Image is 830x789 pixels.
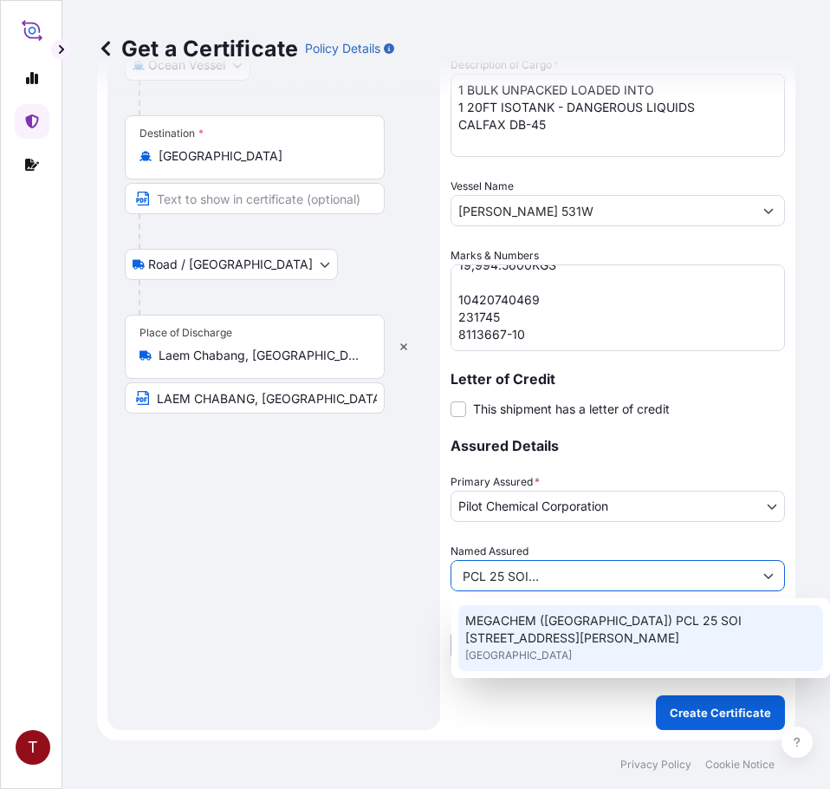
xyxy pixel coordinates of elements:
div: Place of Discharge [139,326,232,340]
span: T [28,739,38,756]
button: Select transport [125,249,338,280]
p: Privacy Policy [620,758,691,772]
p: Create Certificate [670,704,771,721]
div: Destination [139,127,204,140]
label: Named Assured [451,543,528,560]
input: Text to appear on certificate [125,183,385,214]
p: Policy Details [305,40,380,57]
span: MEGACHEM ([GEOGRAPHIC_DATA]) PCL 25 SOI [STREET_ADDRESS][PERSON_NAME] [465,612,816,647]
p: Cookie Notice [705,758,775,772]
label: Named Assured Address [451,612,571,629]
span: Primary Assured [451,473,540,491]
p: Get a Certificate [97,35,298,62]
span: This shipment has a letter of credit [473,401,670,418]
input: Place of Discharge [159,347,363,364]
span: [GEOGRAPHIC_DATA] [465,647,572,664]
p: Letter of Credit [451,372,785,386]
button: Show suggestions [753,195,784,226]
label: Vessel Name [451,178,514,195]
label: Marks & Numbers [451,247,539,264]
span: Road / [GEOGRAPHIC_DATA] [148,256,313,273]
input: Type to search vessel name or IMO [451,195,753,226]
span: Pilot Chemical Corporation [458,498,608,515]
p: Assured Details [451,439,785,453]
input: Assured Name [451,560,753,591]
input: Destination [159,147,363,165]
input: Text to appear on certificate [125,382,385,414]
button: Show suggestions [753,560,784,591]
div: Suggestions [458,605,823,671]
